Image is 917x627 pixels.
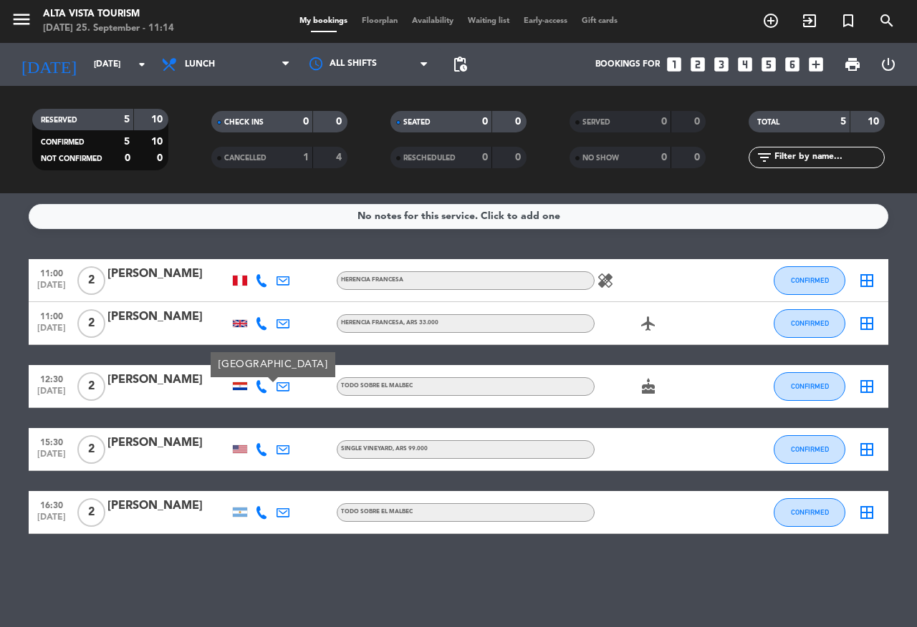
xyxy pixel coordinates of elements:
[736,55,754,74] i: looks_4
[461,17,517,25] span: Waiting list
[880,56,897,73] i: power_settings_new
[661,117,667,127] strong: 0
[224,155,267,162] span: CANCELLED
[34,496,69,512] span: 16:30
[41,117,77,124] span: RESERVED
[107,434,229,452] div: [PERSON_NAME]
[107,265,229,283] div: [PERSON_NAME]
[34,264,69,281] span: 11:00
[694,152,703,162] strong: 0
[597,272,614,289] i: healing
[292,17,355,25] span: My bookings
[43,7,174,21] div: Alta Vista Tourism
[640,315,657,332] i: airplanemode_active
[77,435,105,464] span: 2
[482,152,488,162] strong: 0
[41,155,102,162] span: NOT CONFIRMED
[34,324,69,340] span: [DATE]
[11,9,32,30] i: menu
[783,55,802,74] i: looks_6
[665,55,683,74] i: looks_one
[482,117,488,127] strong: 0
[185,59,215,69] span: Lunch
[774,309,845,338] button: CONFIRMED
[11,49,87,80] i: [DATE]
[878,12,896,29] i: search
[34,512,69,529] span: [DATE]
[107,497,229,515] div: [PERSON_NAME]
[640,378,657,395] i: cake
[858,504,875,521] i: border_all
[157,153,165,163] strong: 0
[791,276,829,284] span: CONFIRMED
[303,152,309,162] strong: 1
[43,21,174,36] div: [DATE] 25. September - 11:14
[774,498,845,527] button: CONFIRMED
[303,117,309,127] strong: 0
[77,372,105,401] span: 2
[403,320,438,326] span: , ARS 33.000
[341,509,413,515] span: Todo sobre el malbec
[840,117,846,127] strong: 5
[756,149,773,166] i: filter_list
[77,309,105,338] span: 2
[336,117,345,127] strong: 0
[759,55,778,74] i: looks_5
[341,277,403,283] span: Herencia Francesa
[517,17,575,25] span: Early-access
[858,272,875,289] i: border_all
[34,449,69,466] span: [DATE]
[757,119,779,126] span: TOTAL
[774,266,845,295] button: CONFIRMED
[694,117,703,127] strong: 0
[393,446,428,452] span: , ARS 99.000
[107,308,229,326] div: [PERSON_NAME]
[355,17,405,25] span: Floorplan
[77,266,105,295] span: 2
[34,433,69,449] span: 15:30
[34,387,69,403] span: [DATE]
[133,56,150,73] i: arrow_drop_down
[41,139,85,146] span: CONFIRMED
[515,152,524,162] strong: 0
[34,281,69,297] span: [DATE]
[124,137,130,147] strong: 5
[858,441,875,458] i: border_all
[405,17,461,25] span: Availability
[341,320,438,326] span: Herencia Francesa
[762,12,779,29] i: add_circle_outline
[844,56,861,73] span: print
[151,137,165,147] strong: 10
[774,372,845,401] button: CONFIRMED
[357,208,560,225] div: No notes for this service. Click to add one
[341,446,428,452] span: Single Vineyard
[791,319,829,327] span: CONFIRMED
[807,55,825,74] i: add_box
[858,378,875,395] i: border_all
[125,153,130,163] strong: 0
[451,56,469,73] span: pending_actions
[107,371,229,389] div: [PERSON_NAME]
[791,445,829,453] span: CONFIRMED
[341,383,413,389] span: Todo sobre el malbec
[801,12,818,29] i: exit_to_app
[773,150,884,165] input: Filter by name...
[124,115,130,125] strong: 5
[11,9,32,35] button: menu
[791,382,829,390] span: CONFIRMED
[791,508,829,516] span: CONFIRMED
[858,315,875,332] i: border_all
[595,59,660,69] span: Bookings for
[151,115,165,125] strong: 10
[34,370,69,387] span: 12:30
[582,155,619,162] span: NO SHOW
[774,435,845,464] button: CONFIRMED
[336,152,345,162] strong: 4
[661,152,667,162] strong: 0
[575,17,625,25] span: Gift cards
[870,43,906,86] div: LOG OUT
[688,55,707,74] i: looks_two
[403,155,456,162] span: RESCHEDULED
[224,119,264,126] span: CHECK INS
[515,117,524,127] strong: 0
